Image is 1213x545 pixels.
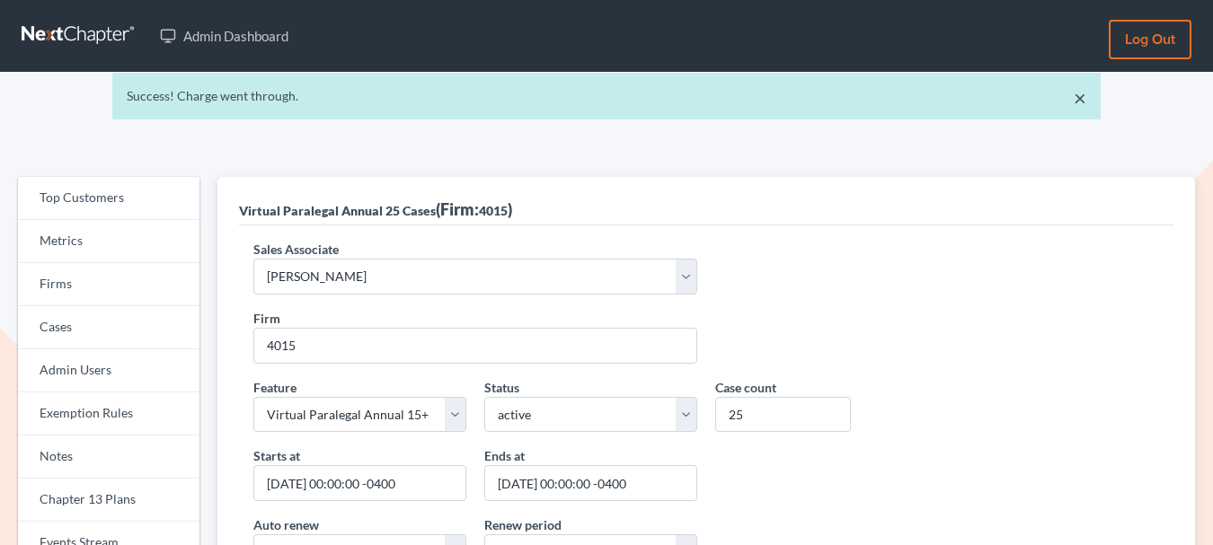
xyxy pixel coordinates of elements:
a: Metrics [18,220,199,263]
input: 1234 [253,328,697,364]
a: × [1074,87,1086,109]
a: Log out [1109,20,1191,59]
label: Firm [253,309,280,328]
span: Virtual Paralegal Annual 25 Cases [239,203,436,218]
label: Sales Associate [253,240,339,259]
a: Notes [18,435,199,479]
div: Success! Charge went through. [127,87,1086,105]
a: Cases [18,306,199,349]
a: Admin Dashboard [151,20,297,52]
label: Starts at [253,446,300,465]
input: MM/DD/YYYY [484,465,697,501]
a: Firms [18,263,199,306]
label: Renew period [484,515,562,534]
label: Case count [715,378,776,397]
label: Status [484,378,519,397]
a: Exemption Rules [18,392,199,435]
input: MM/DD/YYYY [253,465,466,501]
a: Chapter 13 Plans [18,479,199,522]
a: Admin Users [18,349,199,392]
label: Ends at [484,446,525,465]
span: 4015 [479,203,508,218]
label: Auto renew [253,515,319,534]
a: Top Customers [18,177,199,220]
div: (Firm: ) [239,198,512,220]
input: 0 [715,397,851,433]
label: Feature [253,378,297,397]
